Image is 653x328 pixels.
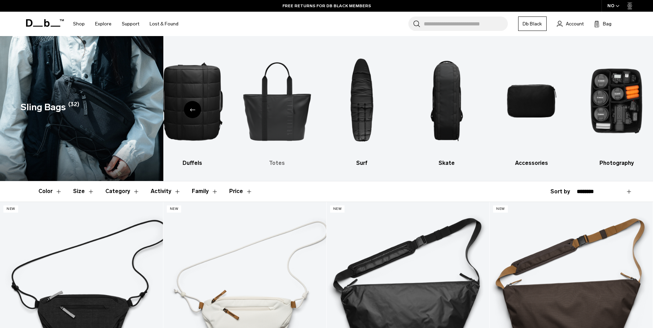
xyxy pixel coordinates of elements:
h3: Surf [325,159,398,167]
img: Db [156,46,229,156]
li: 8 / 10 [410,46,483,167]
h3: Skate [410,159,483,167]
li: 5 / 10 [156,46,229,167]
p: New [3,205,18,213]
h3: Accessories [495,159,568,167]
a: Explore [95,12,112,36]
span: Account [566,20,584,27]
a: Db Accessories [495,46,568,167]
a: Lost & Found [150,12,178,36]
img: Db [580,46,653,156]
p: New [493,205,508,213]
img: Db [410,46,483,156]
button: Toggle Filter [151,181,181,201]
span: Bag [603,20,611,27]
span: (32) [68,100,79,114]
li: 10 / 10 [580,46,653,167]
button: Toggle Filter [105,181,140,201]
button: Toggle Filter [38,181,62,201]
a: Db Photography [580,46,653,167]
a: Support [122,12,139,36]
h3: Duffels [156,159,229,167]
a: Account [557,20,584,28]
h3: Photography [580,159,653,167]
h1: Sling Bags [21,100,66,114]
li: 6 / 10 [241,46,313,167]
button: Toggle Filter [73,181,94,201]
p: New [330,205,345,213]
a: Db Totes [241,46,313,167]
nav: Main Navigation [68,12,184,36]
img: Db [241,46,313,156]
li: 7 / 10 [325,46,398,167]
button: Toggle Price [229,181,253,201]
a: Db Duffels [156,46,229,167]
a: Db Surf [325,46,398,167]
a: Db Skate [410,46,483,167]
h3: Totes [241,159,313,167]
img: Db [325,46,398,156]
p: New [167,205,182,213]
li: 9 / 10 [495,46,568,167]
button: Bag [594,20,611,28]
img: Db [495,46,568,156]
a: Shop [73,12,85,36]
div: Previous slide [184,101,201,118]
button: Toggle Filter [192,181,218,201]
a: Db Black [518,16,547,31]
a: FREE RETURNS FOR DB BLACK MEMBERS [282,3,371,9]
